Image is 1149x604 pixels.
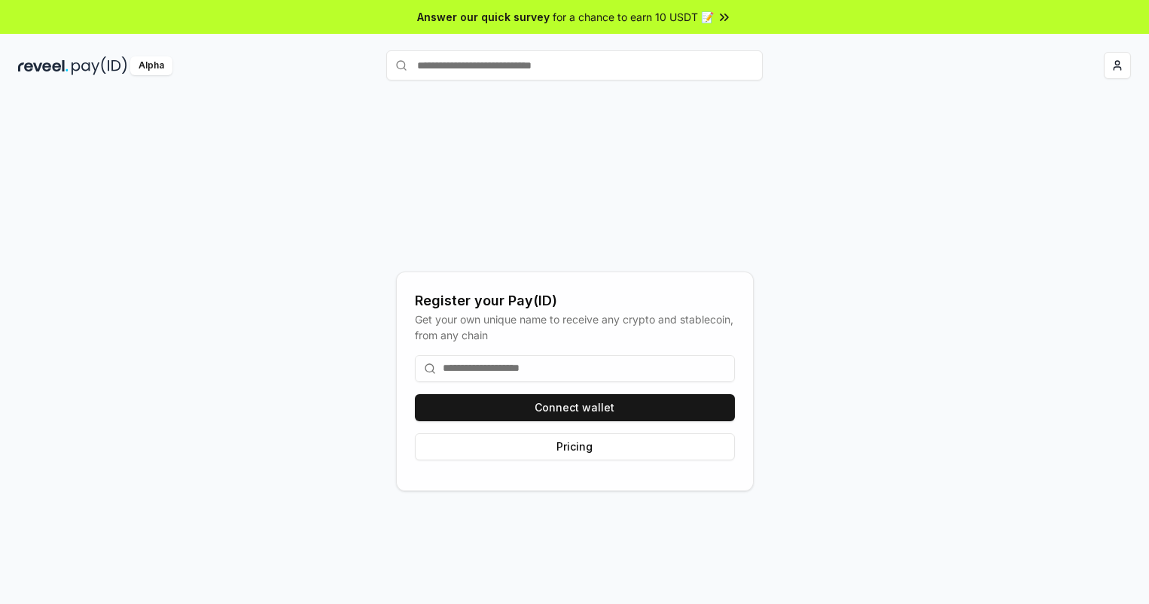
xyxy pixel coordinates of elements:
img: pay_id [72,56,127,75]
button: Connect wallet [415,394,735,421]
span: for a chance to earn 10 USDT 📝 [553,9,714,25]
div: Register your Pay(ID) [415,290,735,311]
div: Alpha [130,56,172,75]
div: Get your own unique name to receive any crypto and stablecoin, from any chain [415,311,735,343]
img: reveel_dark [18,56,69,75]
span: Answer our quick survey [417,9,550,25]
button: Pricing [415,433,735,460]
